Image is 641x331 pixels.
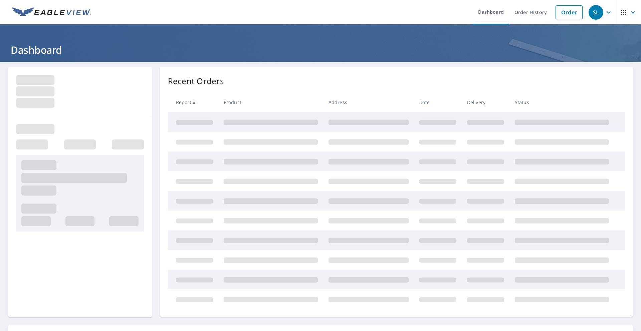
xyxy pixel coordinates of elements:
p: Recent Orders [168,75,224,87]
th: Address [323,92,414,112]
th: Report # [168,92,218,112]
th: Status [509,92,614,112]
img: EV Logo [12,7,91,17]
a: Order [556,5,583,19]
th: Delivery [462,92,509,112]
div: SL [589,5,603,20]
h1: Dashboard [8,43,633,57]
th: Product [218,92,323,112]
th: Date [414,92,462,112]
